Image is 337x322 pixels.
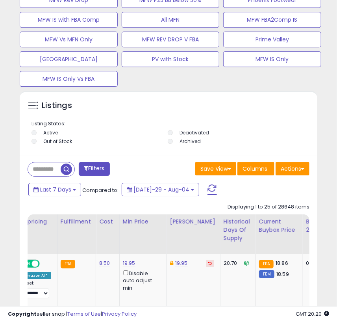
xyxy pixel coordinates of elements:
[306,260,332,267] div: 0%
[122,12,220,28] button: All MFN
[20,71,118,87] button: MFW IS Only Vs FBA
[40,186,71,194] span: Last 7 Days
[79,162,109,176] button: Filters
[175,259,188,267] a: 19.95
[82,186,119,194] span: Compared to:
[28,183,81,196] button: Last 7 Days
[20,12,118,28] button: MFW IS with FBA Comp
[122,32,220,47] button: MFW REV DROP V FBA
[276,270,289,278] span: 18.59
[20,281,51,298] div: Preset:
[296,310,329,318] span: 2025-08-13 20:20 GMT
[228,203,309,211] div: Displaying 1 to 25 of 28648 items
[123,259,135,267] a: 19.95
[39,261,51,267] span: OFF
[99,218,116,226] div: Cost
[276,259,288,267] span: 18.86
[224,218,252,242] div: Historical Days Of Supply
[61,218,93,226] div: Fulfillment
[133,186,189,194] span: [DATE]-29 - Aug-04
[102,310,137,318] a: Privacy Policy
[170,218,217,226] div: [PERSON_NAME]
[259,218,300,234] div: Current Buybox Price
[123,218,163,226] div: Min Price
[20,32,118,47] button: MFW Vs MFN Only
[259,260,274,268] small: FBA
[8,311,137,318] div: seller snap | |
[99,259,110,267] a: 8.50
[195,162,236,175] button: Save View
[43,138,72,145] label: Out of Stock
[67,310,101,318] a: Terms of Use
[122,183,199,196] button: [DATE]-29 - Aug-04
[223,51,321,67] button: MFW IS Only
[42,100,72,111] h5: Listings
[224,260,250,267] div: 20.70
[237,162,274,175] button: Columns
[123,269,161,292] div: Disable auto adjust min
[259,270,274,278] small: FBM
[306,218,335,234] div: BB Share 24h.
[20,51,118,67] button: [GEOGRAPHIC_DATA]
[20,272,51,279] div: Amazon AI *
[122,51,220,67] button: PV with Stock
[20,218,54,226] div: Repricing
[276,162,309,175] button: Actions
[180,138,201,145] label: Archived
[61,260,75,268] small: FBA
[223,12,321,28] button: MFW FBA2Comp IS
[31,120,307,128] p: Listing States:
[223,32,321,47] button: Prime Valley
[8,310,37,318] strong: Copyright
[180,129,209,136] label: Deactivated
[243,165,267,173] span: Columns
[43,129,58,136] label: Active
